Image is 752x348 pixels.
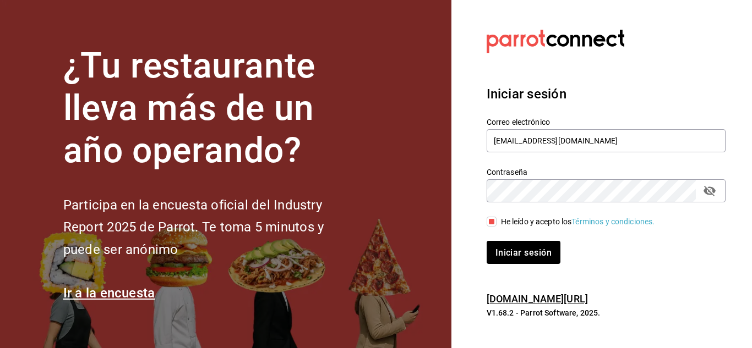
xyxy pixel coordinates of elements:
font: He leído y acepto los [501,217,572,226]
font: Contraseña [487,168,527,176]
font: Iniciar sesión [487,86,566,102]
font: ¿Tu restaurante lleva más de un año operando? [63,45,315,171]
a: Ir a la encuesta [63,285,155,301]
input: Ingresa tu correo electrónico [487,129,726,152]
font: Participa en la encuesta oficial del Industry Report 2025 de Parrot. Te toma 5 minutos y puede se... [63,197,324,258]
font: V1.68.2 - Parrot Software, 2025. [487,308,601,317]
button: Iniciar sesión [487,241,560,264]
a: Términos y condiciones. [571,217,655,226]
button: campo de contraseña [700,181,719,200]
font: Correo electrónico [487,118,550,126]
a: [DOMAIN_NAME][URL] [487,293,588,305]
font: Iniciar sesión [495,247,552,257]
